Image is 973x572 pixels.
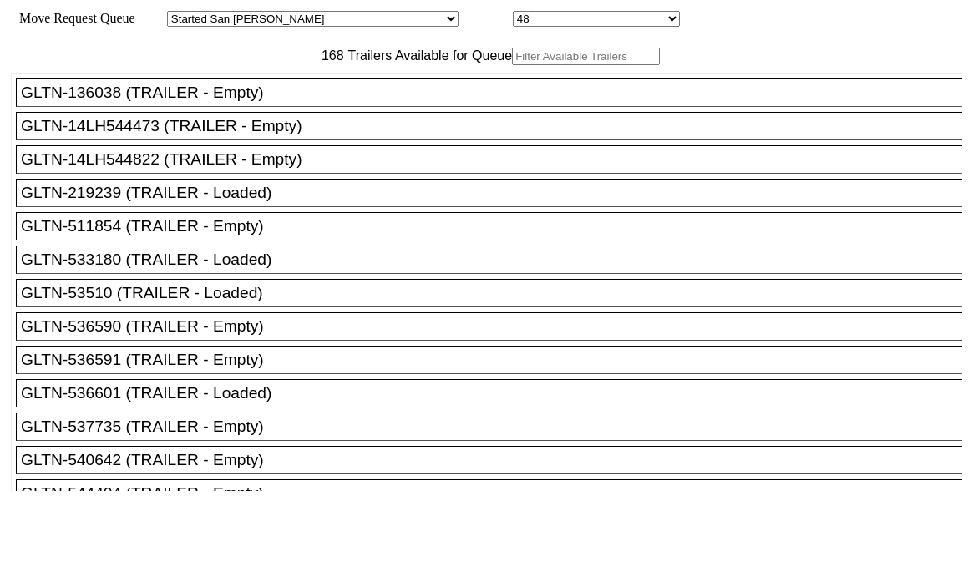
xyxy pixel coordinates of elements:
[313,48,344,63] span: 168
[11,11,135,25] span: Move Request Queue
[21,251,972,269] div: GLTN-533180 (TRAILER - Loaded)
[21,418,972,436] div: GLTN-537735 (TRAILER - Empty)
[21,284,972,302] div: GLTN-53510 (TRAILER - Loaded)
[21,451,972,469] div: GLTN-540642 (TRAILER - Empty)
[21,150,972,169] div: GLTN-14LH544822 (TRAILER - Empty)
[21,384,972,402] div: GLTN-536601 (TRAILER - Loaded)
[138,11,164,25] span: Area
[21,317,972,336] div: GLTN-536590 (TRAILER - Empty)
[512,48,660,65] input: Filter Available Trailers
[21,117,972,135] div: GLTN-14LH544473 (TRAILER - Empty)
[21,351,972,369] div: GLTN-536591 (TRAILER - Empty)
[21,184,972,202] div: GLTN-219239 (TRAILER - Loaded)
[462,11,509,25] span: Location
[344,48,513,63] span: Trailers Available for Queue
[21,217,972,235] div: GLTN-511854 (TRAILER - Empty)
[21,484,972,503] div: GLTN-544404 (TRAILER - Empty)
[21,84,972,102] div: GLTN-136038 (TRAILER - Empty)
